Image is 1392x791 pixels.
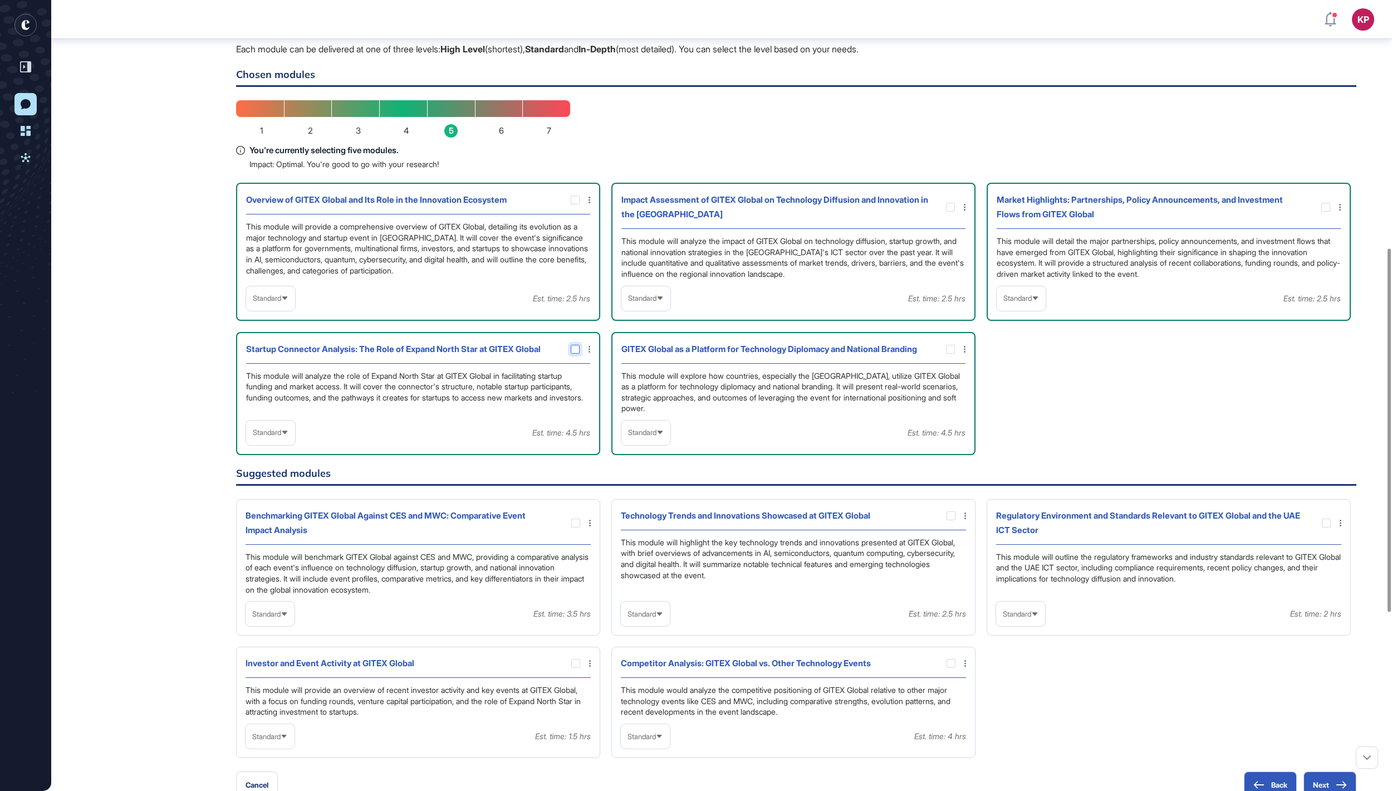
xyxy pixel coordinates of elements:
span: 4 [404,124,409,138]
p: Impact: Optimal. You're good to go with your research! [249,160,439,169]
div: Est. time: 2 hrs [1290,607,1341,621]
div: This module will explore how countries, especially the [GEOGRAPHIC_DATA], utilize GITEX Global as... [621,370,965,414]
div: Est. time: 2.5 hrs [1283,291,1341,306]
div: Est. time: 4.5 hrs [908,426,965,440]
div: Startup Connector Analysis: The Role of Expand North Star at GITEX Global [246,342,541,357]
span: 7 [547,124,551,138]
div: Est. time: 2.5 hrs [533,291,590,306]
div: This module will provide an overview of recent investor activity and key events at GITEX Global, ... [246,685,591,717]
div: Regulatory Environment and Standards Relevant to GITEX Global and the UAE ICT Sector [996,509,1305,538]
div: GITEX Global as a Platform for Technology Diplomacy and National Branding [621,342,917,357]
div: Investor and Event Activity at GITEX Global [246,656,414,671]
span: You're currently selecting five modules. [249,143,399,158]
button: KP [1352,8,1374,31]
div: This module will analyze the role of Expand North Star at GITEX Global in facilitating startup fu... [246,370,590,414]
span: Standard [253,294,281,302]
div: Est. time: 2.5 hrs [908,291,965,306]
div: Est. time: 4 hrs [914,729,966,744]
span: 3 [356,124,361,138]
span: 5 [444,124,458,138]
span: 2 [308,124,313,138]
div: Technology Trends and Innovations Showcased at GITEX Global [621,509,870,523]
div: Est. time: 3.5 hrs [533,607,591,621]
b: In-Depth [579,43,616,55]
span: Standard [628,733,656,741]
span: Standard [252,610,281,618]
p: Each module can be delivered at one of three levels: (shortest), and (most detailed). You can sel... [236,42,1356,57]
span: 6 [499,124,504,138]
div: Est. time: 2.5 hrs [909,607,966,621]
span: Standard [628,294,656,302]
span: Standard [628,610,656,618]
div: Overview of GITEX Global and Its Role in the Innovation Ecosystem [246,193,507,207]
span: 1 [260,124,263,138]
div: Est. time: 4.5 hrs [532,426,590,440]
div: entrapeer-logo [14,14,37,36]
div: Impact Assessment of GITEX Global on Technology Diffusion and Innovation in the [GEOGRAPHIC_DATA] [621,193,934,222]
div: This module will analyze the impact of GITEX Global on technology diffusion, startup growth, and ... [621,236,965,279]
div: This module will detail the major partnerships, policy announcements, and investment flows that h... [997,236,1341,279]
h6: Suggested modules [236,468,1356,486]
b: Standard [525,43,564,55]
div: This module would analyze the competitive positioning of GITEX Global relative to other major tec... [621,685,966,717]
b: High Level [440,43,485,55]
div: Competitor Analysis: GITEX Global vs. Other Technology Events [621,656,871,671]
div: This module will provide a comprehensive overview of GITEX Global, detailing its evolution as a m... [246,221,590,279]
div: This module will outline the regulatory frameworks and industry standards relevant to GITEX Globa... [996,551,1341,595]
h6: Chosen modules [236,70,1356,87]
span: Standard [1003,610,1031,618]
div: This module will benchmark GITEX Global against CES and MWC, providing a comparative analysis of ... [246,551,591,595]
span: Standard [628,428,656,437]
div: Est. time: 1.5 hrs [535,729,591,744]
div: Market Highlights: Partnerships, Policy Announcements, and Investment Flows from GITEX Global [997,193,1307,222]
div: Benchmarking GITEX Global Against CES and MWC: Comparative Event Impact Analysis [246,509,553,538]
span: Standard [252,733,281,741]
div: This module will highlight the key technology trends and innovations presented at GITEX Global, w... [621,537,966,595]
span: Standard [1003,294,1032,302]
span: Standard [253,428,281,437]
